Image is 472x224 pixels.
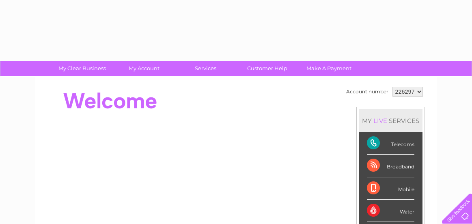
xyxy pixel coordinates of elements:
a: Make A Payment [295,61,362,76]
a: Services [172,61,239,76]
div: LIVE [372,117,389,125]
a: My Clear Business [49,61,116,76]
div: Water [367,200,414,222]
div: Telecoms [367,132,414,155]
a: My Account [110,61,177,76]
td: Account number [344,85,390,99]
a: Customer Help [234,61,301,76]
div: MY SERVICES [359,109,422,132]
div: Broadband [367,155,414,177]
div: Mobile [367,177,414,200]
